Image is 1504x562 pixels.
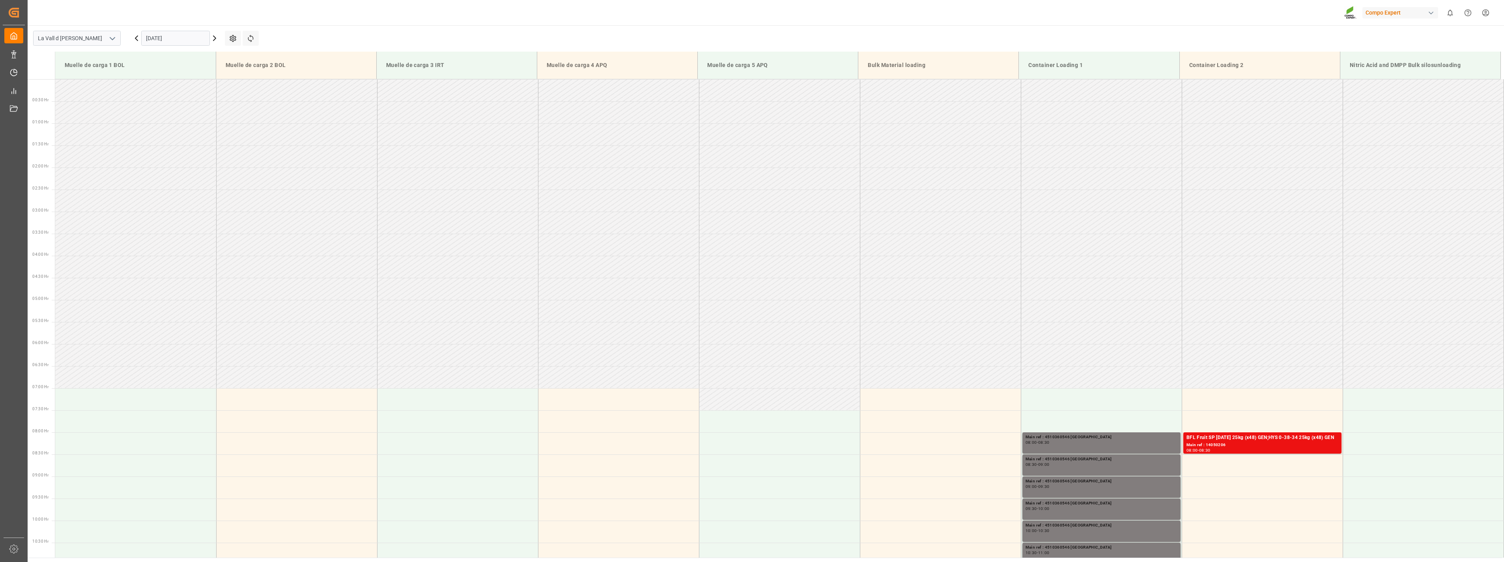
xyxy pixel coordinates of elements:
[1026,485,1037,488] div: 09:00
[32,164,49,168] span: 02:00 Hr
[106,32,118,45] button: open menu
[1186,448,1198,452] div: 08:00
[32,318,49,323] span: 05:30 Hr
[1347,58,1494,73] div: Nitric Acid and DMPP Bulk silosunloading
[865,58,1012,73] div: Bulk Material loading
[1026,529,1037,532] div: 10:00
[32,407,49,411] span: 07:30 Hr
[1026,551,1037,555] div: 10:30
[1199,448,1211,452] div: 08:30
[1362,7,1438,19] div: Compo Expert
[1026,434,1177,441] div: Main ref : 4510360546 [GEOGRAPHIC_DATA]
[1037,529,1038,532] div: -
[32,341,49,345] span: 06:00 Hr
[1026,500,1177,507] div: Main ref : 4510360546 [GEOGRAPHIC_DATA]
[1037,463,1038,466] div: -
[1038,507,1050,510] div: 10:00
[383,58,531,73] div: Muelle de carga 3 IRT
[1037,551,1038,555] div: -
[1038,551,1050,555] div: 11:00
[32,539,49,543] span: 10:30 Hr
[32,363,49,367] span: 06:30 Hr
[32,473,49,477] span: 09:00 Hr
[1026,522,1177,529] div: Main ref : 4510360546 [GEOGRAPHIC_DATA]
[544,58,691,73] div: Muelle de carga 4 APQ
[32,517,49,521] span: 10:00 Hr
[32,120,49,124] span: 01:00 Hr
[32,495,49,499] span: 09:30 Hr
[1026,544,1177,551] div: Main ref : 4510360546 [GEOGRAPHIC_DATA]
[704,58,852,73] div: Muelle de carga 5 APQ
[141,31,210,46] input: DD.MM.YYYY
[32,98,49,102] span: 00:30 Hr
[1186,442,1338,448] div: Main ref : 14050206
[32,252,49,257] span: 04:00 Hr
[1026,507,1037,510] div: 09:30
[1198,448,1199,452] div: -
[1026,441,1037,444] div: 08:00
[1037,507,1038,510] div: -
[1038,529,1050,532] div: 10:30
[1026,478,1177,485] div: Main ref : 4510360546 [GEOGRAPHIC_DATA]
[1038,463,1050,466] div: 09:00
[1038,485,1050,488] div: 09:30
[1025,58,1173,73] div: Container Loading 1
[32,230,49,234] span: 03:30 Hr
[62,58,209,73] div: Muelle de carga 1 BOL
[32,296,49,301] span: 05:00 Hr
[1026,463,1037,466] div: 08:30
[1459,4,1477,22] button: Help Center
[32,385,49,389] span: 07:00 Hr
[1344,6,1357,20] img: Screenshot%202023-09-29%20at%2010.02.21.png_1712312052.png
[32,429,49,433] span: 08:00 Hr
[1186,58,1334,73] div: Container Loading 2
[32,208,49,212] span: 03:00 Hr
[32,451,49,455] span: 08:30 Hr
[1038,441,1050,444] div: 08:30
[1186,434,1338,442] div: BFL Fruit SP [DATE] 25kg (x48) GEN;HYS 0-38-34 25kg (x48) GEN
[32,274,49,279] span: 04:30 Hr
[222,58,370,73] div: Muelle de carga 2 BOL
[1362,5,1441,20] button: Compo Expert
[32,186,49,190] span: 02:30 Hr
[1037,441,1038,444] div: -
[1037,485,1038,488] div: -
[32,142,49,146] span: 01:30 Hr
[33,31,121,46] input: Type to search/select
[1026,456,1177,463] div: Main ref : 4510360546 [GEOGRAPHIC_DATA]
[1441,4,1459,22] button: show 0 new notifications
